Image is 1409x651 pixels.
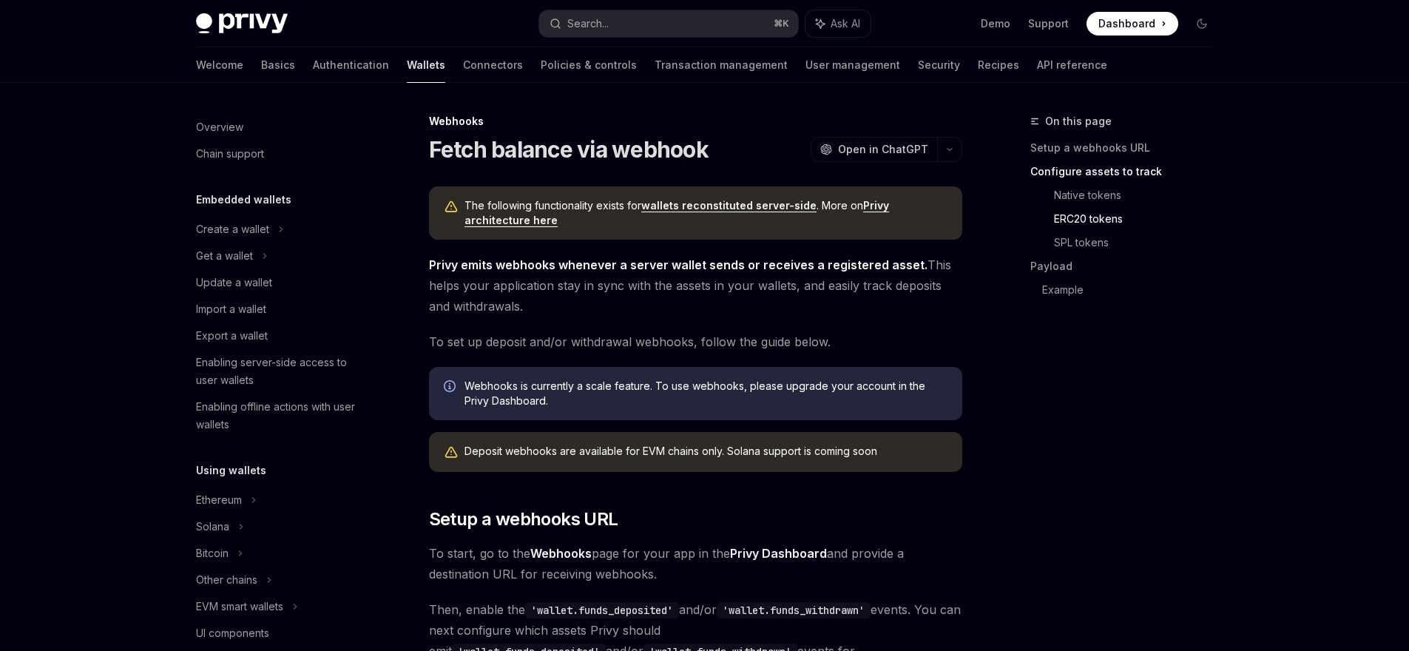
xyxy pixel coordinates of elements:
span: To set up deposit and/or withdrawal webhooks, follow the guide below. [429,331,962,352]
span: Setup a webhooks URL [429,507,618,531]
div: Get a wallet [196,247,253,265]
a: Enabling server-side access to user wallets [184,349,374,394]
a: Demo [981,16,1010,31]
svg: Warning [444,200,459,215]
a: Update a wallet [184,269,374,296]
h5: Embedded wallets [196,191,291,209]
div: EVM smart wallets [196,598,283,615]
a: Import a wallet [184,296,374,323]
span: Ask AI [831,16,860,31]
a: Payload [1030,254,1226,278]
h1: Fetch balance via webhook [429,136,709,163]
span: This helps your application stay in sync with the assets in your wallets, and easily track deposi... [429,254,962,317]
div: Update a wallet [196,274,272,291]
a: Configure assets to track [1030,160,1226,183]
a: Example [1042,278,1226,302]
span: On this page [1045,112,1112,130]
div: Chain support [196,145,264,163]
a: Dashboard [1087,12,1178,36]
a: Welcome [196,47,243,83]
div: Create a wallet [196,220,269,238]
div: Ethereum [196,491,242,509]
a: Security [918,47,960,83]
div: Enabling offline actions with user wallets [196,398,365,434]
a: Wallets [407,47,445,83]
div: Import a wallet [196,300,266,318]
a: Support [1028,16,1069,31]
div: Other chains [196,571,257,589]
div: Export a wallet [196,327,268,345]
a: Chain support [184,141,374,167]
a: Authentication [313,47,389,83]
a: Webhooks [530,546,592,561]
div: UI components [196,624,269,642]
strong: Privy emits webhooks whenever a server wallet sends or receives a registered asset. [429,257,927,272]
div: Bitcoin [196,544,229,562]
code: 'wallet.funds_deposited' [525,602,679,618]
img: dark logo [196,13,288,34]
a: API reference [1037,47,1107,83]
a: Recipes [978,47,1019,83]
div: Enabling server-side access to user wallets [196,354,365,389]
div: Deposit webhooks are available for EVM chains only. Solana support is coming soon [464,444,947,460]
svg: Warning [444,445,459,460]
a: Transaction management [655,47,788,83]
a: Connectors [463,47,523,83]
button: Search...⌘K [539,10,798,37]
a: User management [805,47,900,83]
a: Export a wallet [184,323,374,349]
code: 'wallet.funds_withdrawn' [717,602,871,618]
span: To start, go to the page for your app in the and provide a destination URL for receiving webhooks. [429,543,962,584]
div: Solana [196,518,229,536]
h5: Using wallets [196,462,266,479]
span: Dashboard [1098,16,1155,31]
a: SPL tokens [1054,231,1226,254]
a: UI components [184,620,374,647]
svg: Info [444,380,459,395]
a: Native tokens [1054,183,1226,207]
a: ERC20 tokens [1054,207,1226,231]
span: Open in ChatGPT [838,142,928,157]
span: ⌘ K [774,18,789,30]
a: Policies & controls [541,47,637,83]
div: Search... [567,15,609,33]
a: Overview [184,114,374,141]
div: Webhooks [429,114,962,129]
span: Webhooks is currently a scale feature. To use webhooks, please upgrade your account in the Privy ... [464,379,947,408]
a: Setup a webhooks URL [1030,136,1226,160]
button: Open in ChatGPT [811,137,937,162]
a: Privy Dashboard [730,546,827,561]
a: Enabling offline actions with user wallets [184,394,374,438]
span: The following functionality exists for . More on [464,198,947,228]
button: Ask AI [805,10,871,37]
a: wallets reconstituted server-side [641,199,817,212]
button: Toggle dark mode [1190,12,1214,36]
div: Overview [196,118,243,136]
a: Basics [261,47,295,83]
